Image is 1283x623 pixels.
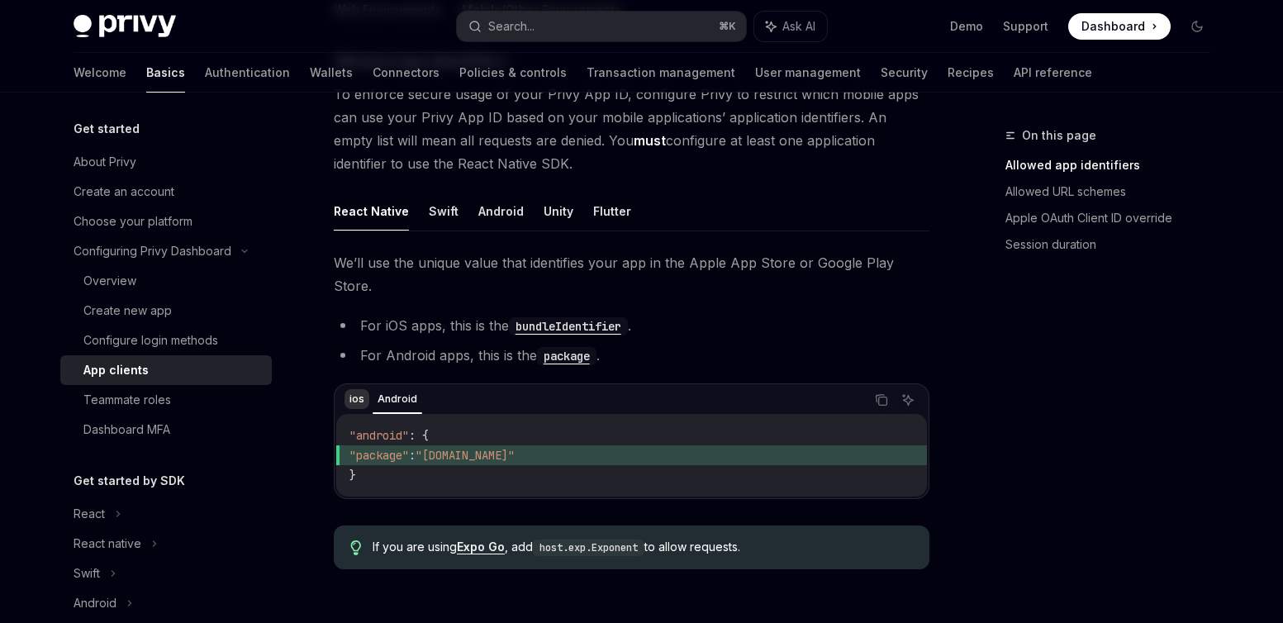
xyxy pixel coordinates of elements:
span: "[DOMAIN_NAME]" [416,448,515,463]
div: React [74,504,105,524]
button: Ask AI [754,12,827,41]
button: Flutter [593,192,631,231]
h5: Get started [74,119,140,139]
a: Allowed URL schemes [1005,178,1224,205]
a: Transaction management [587,53,735,93]
a: Welcome [74,53,126,93]
div: Configure login methods [83,331,218,350]
a: Basics [146,53,185,93]
a: package [537,347,596,364]
span: Ask AI [782,18,815,35]
span: Dashboard [1081,18,1145,35]
li: For iOS apps, this is the . [334,314,929,337]
span: ⌘ K [719,20,736,33]
li: For Android apps, this is the . [334,344,929,367]
span: "package" [349,448,409,463]
code: package [537,347,596,365]
a: Session duration [1005,231,1224,258]
code: bundleIdentifier [509,317,628,335]
a: Security [881,53,928,93]
a: Create an account [60,177,272,207]
div: Android [74,593,116,613]
span: We’ll use the unique value that identifies your app in the Apple App Store or Google Play Store. [334,251,929,297]
button: React Native [334,192,409,231]
a: Allowed app identifiers [1005,152,1224,178]
a: Choose your platform [60,207,272,236]
span: "android" [349,428,409,443]
div: Swift [74,564,100,583]
div: Create an account [74,182,174,202]
a: Expo Go [457,540,505,554]
a: API reference [1014,53,1092,93]
code: host.exp.Exponent [533,540,644,556]
span: : { [409,428,429,443]
a: Overview [60,266,272,296]
div: About Privy [74,152,136,172]
span: If you are using , add to allow requests. [373,539,912,556]
span: : [409,448,416,463]
div: Android [373,389,422,409]
div: Create new app [83,301,172,321]
a: Connectors [373,53,440,93]
svg: Tip [350,540,362,555]
a: Recipes [948,53,994,93]
div: Configuring Privy Dashboard [74,241,231,261]
img: dark logo [74,15,176,38]
div: React native [74,534,141,554]
button: Android [478,192,524,231]
a: Policies & controls [459,53,567,93]
a: Authentication [205,53,290,93]
a: Teammate roles [60,385,272,415]
div: ios [345,389,369,409]
button: Toggle dark mode [1184,13,1210,40]
div: Choose your platform [74,212,192,231]
a: Configure login methods [60,326,272,355]
a: Dashboard MFA [60,415,272,445]
button: Search...⌘K [457,12,746,41]
a: App clients [60,355,272,385]
a: Wallets [310,53,353,93]
a: Dashboard [1068,13,1171,40]
div: Overview [83,271,136,291]
button: Unity [544,192,573,231]
button: Ask AI [897,389,919,411]
span: To enforce secure usage of your Privy App ID, configure Privy to restrict which mobile apps can u... [334,83,929,175]
a: About Privy [60,147,272,177]
span: } [349,468,356,483]
a: Create new app [60,296,272,326]
h5: Get started by SDK [74,471,185,491]
span: On this page [1022,126,1096,145]
div: Dashboard MFA [83,420,170,440]
a: User management [755,53,861,93]
a: Apple OAuth Client ID override [1005,205,1224,231]
div: Teammate roles [83,390,171,410]
a: Demo [950,18,983,35]
div: Search... [488,17,535,36]
a: bundleIdentifier [509,317,628,334]
a: Support [1003,18,1048,35]
div: App clients [83,360,149,380]
button: Swift [429,192,459,231]
button: Copy the contents from the code block [871,389,892,411]
strong: must [634,132,666,149]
